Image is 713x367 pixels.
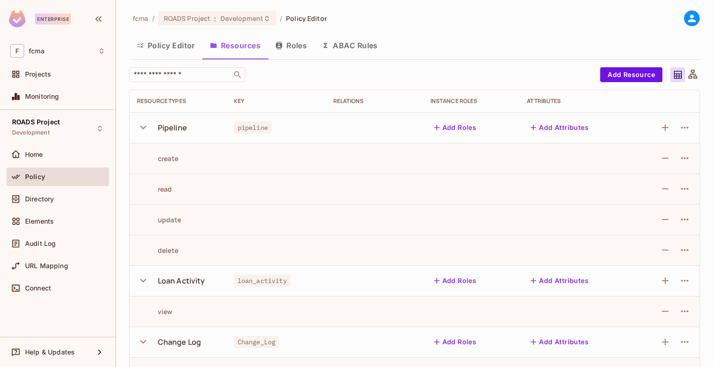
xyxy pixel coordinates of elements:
[600,67,662,82] button: Add Resource
[152,14,155,23] li: /
[137,185,172,193] div: read
[234,336,279,348] span: Change_Log
[12,118,60,126] span: ROADS Project
[527,120,592,135] button: Add Attributes
[12,129,50,136] span: Development
[25,348,75,356] span: Help & Updates
[25,218,54,225] span: Elements
[280,14,282,23] li: /
[137,246,178,255] div: delete
[286,14,327,23] span: Policy Editor
[158,276,205,286] div: Loan Activity
[25,173,45,180] span: Policy
[268,34,314,57] button: Roles
[430,335,480,349] button: Add Roles
[25,71,51,78] span: Projects
[137,154,178,163] div: create
[25,262,68,270] span: URL Mapping
[25,151,43,158] span: Home
[430,273,480,288] button: Add Roles
[333,97,415,105] div: Relations
[158,337,201,347] div: Change Log
[220,14,263,23] span: Development
[527,97,623,105] div: Attributes
[202,34,268,57] button: Resources
[234,122,272,134] span: pipeline
[234,97,318,105] div: Key
[137,215,181,224] div: update
[137,97,219,105] div: Resource Types
[25,284,51,292] span: Connect
[129,34,202,57] button: Policy Editor
[25,195,54,203] span: Directory
[158,122,187,133] div: Pipeline
[137,307,173,316] div: view
[25,93,59,100] span: Monitoring
[314,34,385,57] button: ABAC Rules
[234,275,291,287] span: loan_activity
[25,240,56,247] span: Audit Log
[164,14,211,23] span: ROADS Project
[430,97,512,105] div: Instance roles
[35,13,71,25] div: Enterprise
[430,120,480,135] button: Add Roles
[10,44,24,58] span: F
[527,273,592,288] button: Add Attributes
[214,15,217,22] span: :
[9,10,26,27] img: SReyMgAAAABJRU5ErkJggg==
[527,335,592,349] button: Add Attributes
[29,47,45,55] span: Workspace: fcma
[133,14,149,23] span: the active workspace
